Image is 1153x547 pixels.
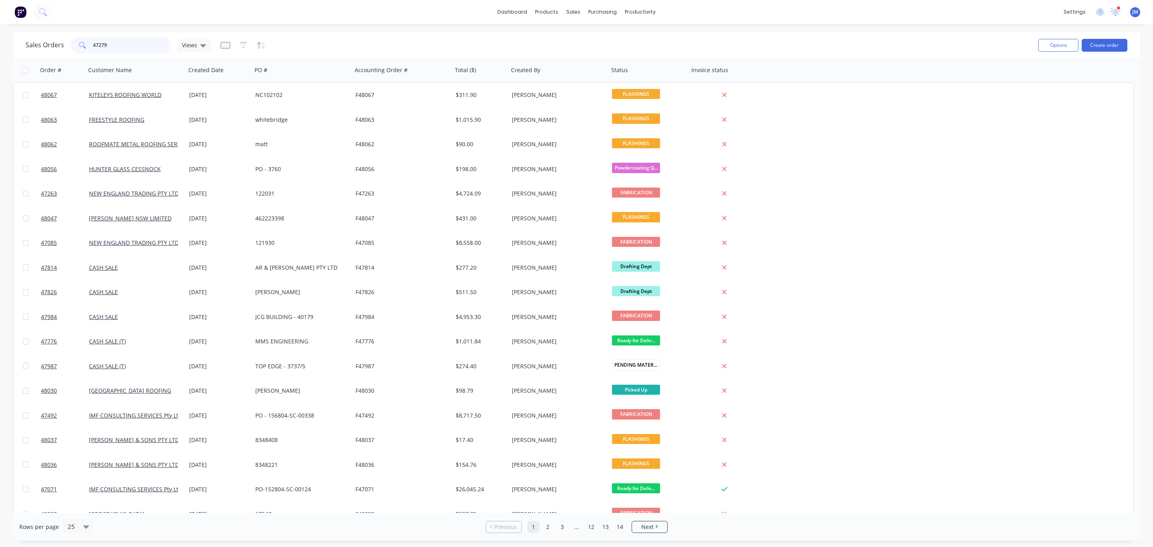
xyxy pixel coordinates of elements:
a: IMF CONSULTING SERVICES Pty Ltd [89,412,182,419]
div: F48062 [355,140,444,148]
div: Accounting Order # [355,66,408,74]
span: 47984 [41,313,57,321]
span: FABRICATION [612,508,660,518]
span: FLASHINGS [612,458,660,468]
span: Rows per page [19,523,59,531]
span: Ready for Deliv... [612,335,660,345]
span: 48047 [41,214,57,222]
div: $8,717.50 [456,412,503,420]
a: FREESTYLE ROOFING [89,116,144,123]
div: Order # [40,66,61,74]
div: F47814 [355,264,444,272]
span: 47826 [41,288,57,296]
div: Customer Name [88,66,132,74]
span: 47071 [41,485,57,493]
a: [PERSON_NAME] & SONS PTY LTD [89,436,179,444]
span: FLASHINGS [612,212,660,222]
span: FLASHINGS [612,434,660,444]
span: 48067 [41,91,57,99]
a: IMF CONSULTING SERVICES Pty Ltd [89,485,182,493]
div: F48036 [355,461,444,469]
span: FLASHINGS [612,138,660,148]
div: [DATE] [189,288,249,296]
div: [DATE] [189,239,249,247]
a: 47085 [41,231,89,255]
a: 48033 [41,502,89,526]
a: [PERSON_NAME] & SONS PTY LTD [89,461,179,468]
a: 47987 [41,354,89,378]
div: F48056 [355,165,444,173]
div: [DATE] [189,387,249,395]
button: Create order [1082,39,1127,52]
a: Page 12 [585,521,597,533]
div: $311.90 [456,91,503,99]
div: [PERSON_NAME] [512,288,601,296]
span: 47814 [41,264,57,272]
div: $17.40 [456,436,503,444]
div: Invoice status [691,66,728,74]
a: 48047 [41,206,89,230]
a: Next page [632,523,667,531]
span: 48056 [41,165,57,173]
div: [DATE] [189,165,249,173]
a: 47492 [41,404,89,428]
div: [DATE] [189,412,249,420]
div: $1,015.90 [456,116,503,124]
span: 47263 [41,190,57,198]
input: Search... [93,37,171,53]
a: CASH SALE [89,288,118,296]
div: [PERSON_NAME] [512,412,601,420]
span: 48063 [41,116,57,124]
span: FLASHINGS [612,113,660,123]
div: [DATE] [189,337,249,345]
div: 121930 [255,239,344,247]
h1: Sales Orders [26,41,64,49]
a: HUNTER GLASS CESSNOCK [89,165,161,173]
div: [PERSON_NAME] [512,337,601,345]
div: $887.70 [456,510,503,518]
div: Total ($) [455,66,476,74]
div: Status [611,66,628,74]
div: settings [1060,6,1090,18]
div: JCG BUILDING - 40179 [255,313,344,321]
div: TOP EDGE - 3737/5 [255,362,344,370]
span: 47492 [41,412,57,420]
div: PO - 156804-SC-00338 [255,412,344,420]
div: F48067 [355,91,444,99]
span: Previous [494,523,517,531]
div: PO - 3760 [255,165,344,173]
div: $26,045.24 [456,485,503,493]
a: 47263 [41,182,89,206]
div: PO # [254,66,267,74]
div: productivity [621,6,660,18]
div: [PERSON_NAME] [512,190,601,198]
div: [PERSON_NAME] [512,436,601,444]
span: FABRICATION [612,188,660,198]
a: Previous page [486,523,521,531]
div: [PERSON_NAME] [512,510,601,518]
div: [DATE] [189,116,249,124]
div: [PERSON_NAME] [512,214,601,222]
div: Created By [511,66,540,74]
div: 17547 [255,510,344,518]
span: 48033 [41,510,57,518]
span: 48036 [41,461,57,469]
div: $4,724.09 [456,190,503,198]
span: Ready for Deliv... [612,483,660,493]
div: [DATE] [189,485,249,493]
div: $8,558.00 [456,239,503,247]
span: FABRICATION [612,409,660,419]
div: $198.00 [456,165,503,173]
span: PENDING MATERIA... [612,359,660,370]
a: CASH SALE (T) [89,337,126,345]
div: F48047 [355,214,444,222]
span: Powdercoating Q... [612,163,660,173]
a: ROOFMATE METAL ROOFING SERVICES PTY LTD [89,140,215,148]
div: MMS ENGINEERING [255,337,344,345]
a: Page 2 [542,521,554,533]
div: [PERSON_NAME] [512,91,601,99]
span: Picked Up [612,385,660,395]
div: F47071 [355,485,444,493]
a: 48030 [41,379,89,403]
div: F47987 [355,362,444,370]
